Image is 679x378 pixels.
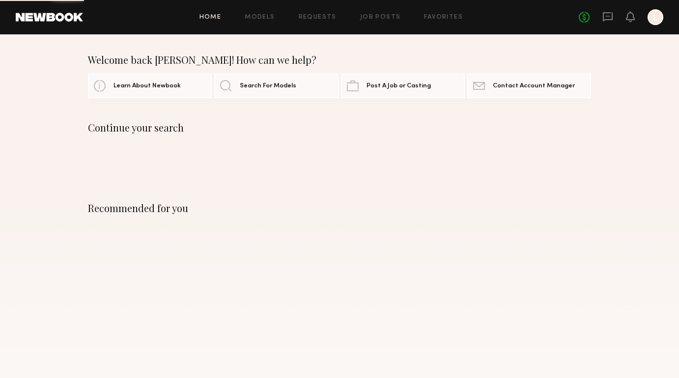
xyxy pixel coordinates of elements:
[467,74,591,98] a: Contact Account Manager
[648,9,663,25] a: L
[214,74,338,98] a: Search For Models
[240,83,296,89] span: Search For Models
[113,83,181,89] span: Learn About Newbook
[245,14,275,21] a: Models
[367,83,431,89] span: Post A Job or Casting
[88,122,591,134] div: Continue your search
[341,74,465,98] a: Post A Job or Casting
[493,83,575,89] span: Contact Account Manager
[360,14,401,21] a: Job Posts
[88,54,591,66] div: Welcome back [PERSON_NAME]! How can we help?
[88,202,591,214] div: Recommended for you
[299,14,337,21] a: Requests
[199,14,222,21] a: Home
[424,14,463,21] a: Favorites
[88,74,212,98] a: Learn About Newbook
